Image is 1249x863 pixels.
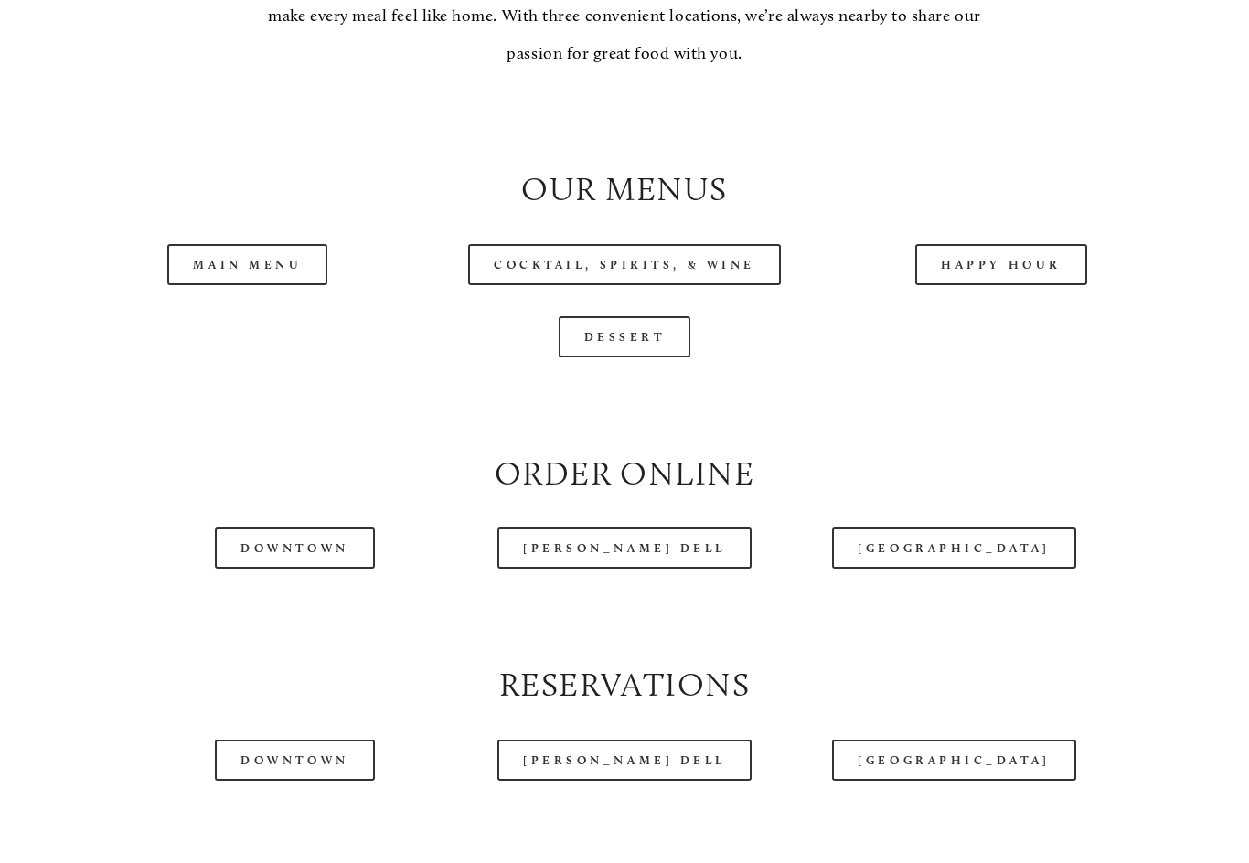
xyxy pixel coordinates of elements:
[75,166,1174,213] h2: Our Menus
[215,740,374,781] a: Downtown
[832,527,1075,569] a: [GEOGRAPHIC_DATA]
[167,244,327,285] a: Main Menu
[559,316,691,357] a: Dessert
[497,527,752,569] a: [PERSON_NAME] Dell
[75,662,1174,709] h2: Reservations
[468,244,781,285] a: Cocktail, Spirits, & Wine
[215,527,374,569] a: Downtown
[832,740,1075,781] a: [GEOGRAPHIC_DATA]
[75,451,1174,497] h2: Order Online
[915,244,1087,285] a: Happy Hour
[497,740,752,781] a: [PERSON_NAME] Dell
